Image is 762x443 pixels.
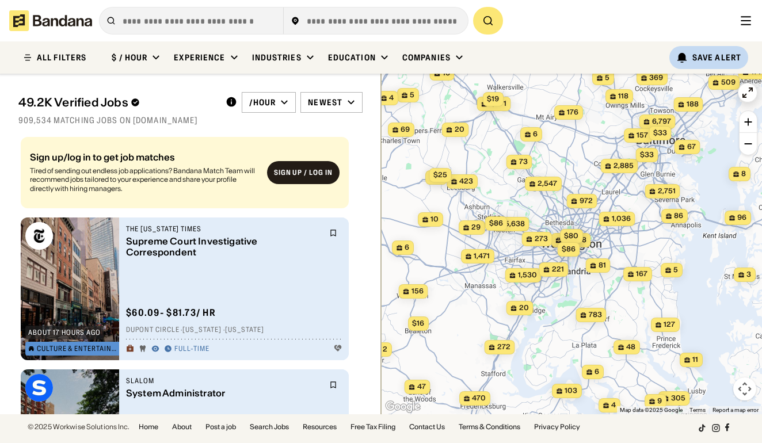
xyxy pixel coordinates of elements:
span: 5 [605,73,609,83]
span: 118 [618,91,628,101]
img: Bandana logotype [9,10,92,31]
div: Industries [252,52,302,63]
span: $25 [433,170,447,179]
span: 2,751 [658,186,676,196]
div: about 17 hours ago [28,329,101,336]
span: $80 [564,231,578,240]
div: Experience [174,52,225,63]
span: 1,530 [518,270,537,280]
span: 5 [410,90,414,100]
a: Resources [303,423,337,430]
span: 20 [455,125,464,135]
div: Newest [308,97,342,108]
div: $ / hour [112,52,147,63]
span: $33 [653,128,667,137]
img: Slalom logo [25,374,53,402]
span: 48 [626,342,635,352]
img: Google [384,399,422,414]
div: Companies [402,52,451,63]
div: Supreme Court Investigative Correspondent [126,236,322,258]
span: 1,471 [474,251,490,261]
span: 86 [674,211,683,221]
div: ALL FILTERS [37,54,86,62]
span: 509 [721,78,736,87]
span: 2 [383,345,387,354]
span: 273 [535,234,548,244]
span: $19 [487,94,499,103]
span: 176 [567,108,578,117]
a: Search Jobs [250,423,289,430]
span: 73 [519,157,528,167]
div: System Administrator [126,388,322,399]
span: 783 [589,310,602,320]
div: $ 60.09 - $81.73 / hr [126,307,216,319]
div: Sign up/log in to get job matches [30,152,258,162]
div: © 2025 Workwise Solutions Inc. [28,423,129,430]
span: 5,638 [505,219,525,229]
div: Culture & Entertainment [37,345,121,352]
span: 6 [595,367,599,377]
div: Tired of sending out endless job applications? Bandana Match Team will recommend jobs tailored to... [30,166,258,193]
span: 8 [741,169,746,179]
span: 423 [459,177,473,186]
a: Terms (opens in new tab) [689,407,706,413]
div: /hour [249,97,276,108]
span: 1,036 [612,214,631,224]
span: $86 [562,245,576,253]
span: 6 [405,243,409,253]
div: Education [328,52,376,63]
span: 156 [412,287,424,296]
span: 69 [401,125,410,135]
a: Contact Us [409,423,445,430]
span: 4 [611,400,616,410]
span: 103 [565,386,577,396]
a: Privacy Policy [534,423,580,430]
div: Full-time [174,345,209,354]
a: Open this area in Google Maps (opens a new window) [384,399,422,414]
div: The [US_STATE] Times [126,224,322,234]
span: 11 [692,355,698,365]
span: 972 [580,196,593,206]
span: 167 [636,269,647,279]
div: Save Alert [692,52,741,63]
span: 127 [664,320,675,330]
span: 10 [430,215,439,224]
span: 81 [599,261,606,270]
span: 157 [637,131,648,140]
span: 2,547 [538,179,557,189]
a: Terms & Conditions [459,423,520,430]
span: 5 [673,265,678,275]
a: Home [139,423,158,430]
span: 188 [687,100,699,109]
span: 272 [497,342,510,352]
span: 221 [552,265,564,274]
button: Map camera controls [733,377,756,400]
span: 305 [671,394,685,403]
div: 49.2K Verified Jobs [18,96,216,109]
span: 67 [687,142,696,152]
span: Map data ©2025 Google [620,407,683,413]
span: 4 [389,93,394,103]
div: 909,534 matching jobs on [DOMAIN_NAME] [18,115,363,125]
a: About [172,423,192,430]
span: 47 [417,382,426,392]
div: Sign up / Log in [274,169,333,178]
div: Dupont Circle · [US_STATE] · [US_STATE] [126,326,342,335]
span: 6 [533,129,538,139]
a: Free Tax Filing [350,423,395,430]
span: 9 [657,396,662,406]
span: 20 [519,303,529,313]
div: grid [18,132,363,414]
img: The New York Times logo [25,222,53,250]
span: $86 [489,219,503,227]
span: 29 [471,223,481,232]
span: 2,885 [614,161,634,171]
div: Slalom [126,376,322,385]
span: 369 [649,73,663,83]
span: 6,797 [652,117,671,127]
span: 3 [746,270,751,280]
span: $33 [640,150,654,159]
span: 470 [472,394,486,403]
span: 96 [737,213,746,223]
a: Post a job [205,423,236,430]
